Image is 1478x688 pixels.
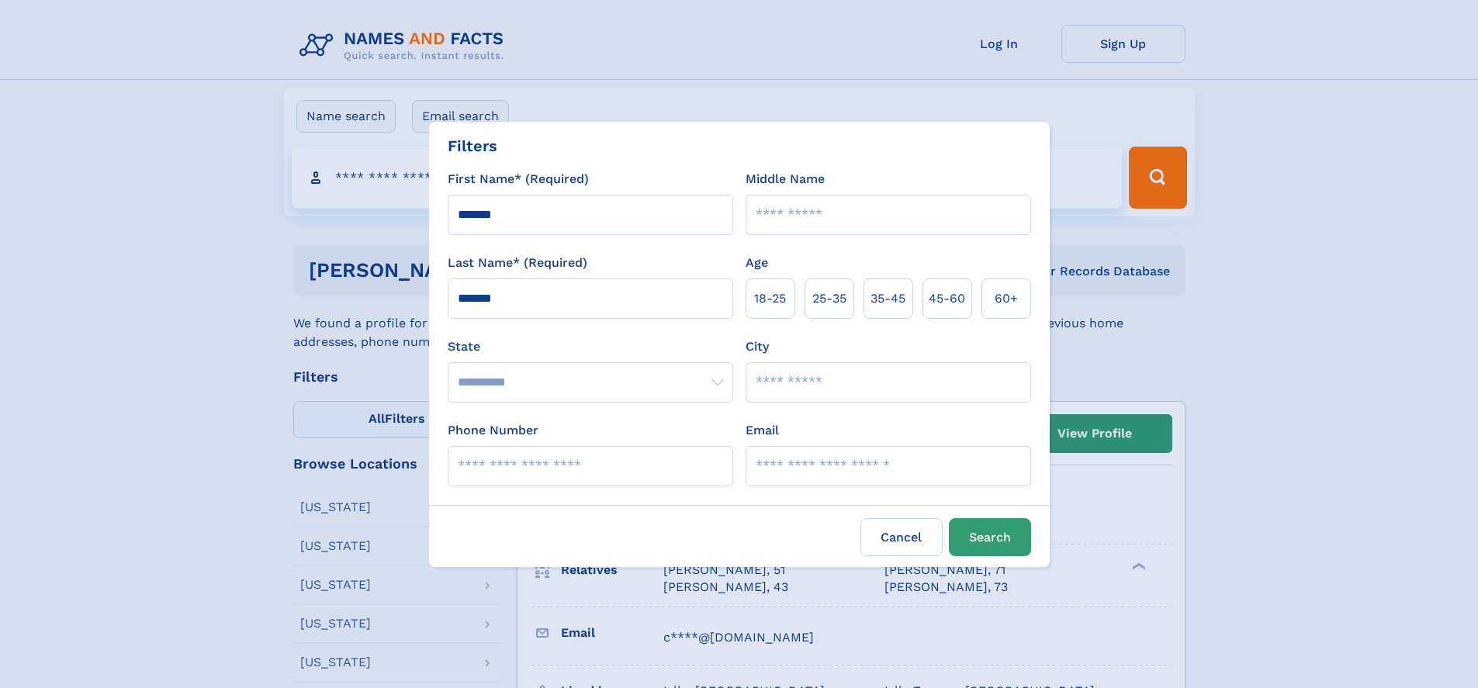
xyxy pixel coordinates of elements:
[860,518,943,556] label: Cancel
[448,421,538,440] label: Phone Number
[871,289,905,308] span: 35‑45
[754,289,786,308] span: 18‑25
[448,170,589,188] label: First Name* (Required)
[746,170,825,188] label: Middle Name
[995,289,1018,308] span: 60+
[746,254,768,272] label: Age
[812,289,846,308] span: 25‑35
[929,289,965,308] span: 45‑60
[746,337,769,356] label: City
[448,254,587,272] label: Last Name* (Required)
[746,421,779,440] label: Email
[448,134,497,157] div: Filters
[949,518,1031,556] button: Search
[448,337,733,356] label: State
